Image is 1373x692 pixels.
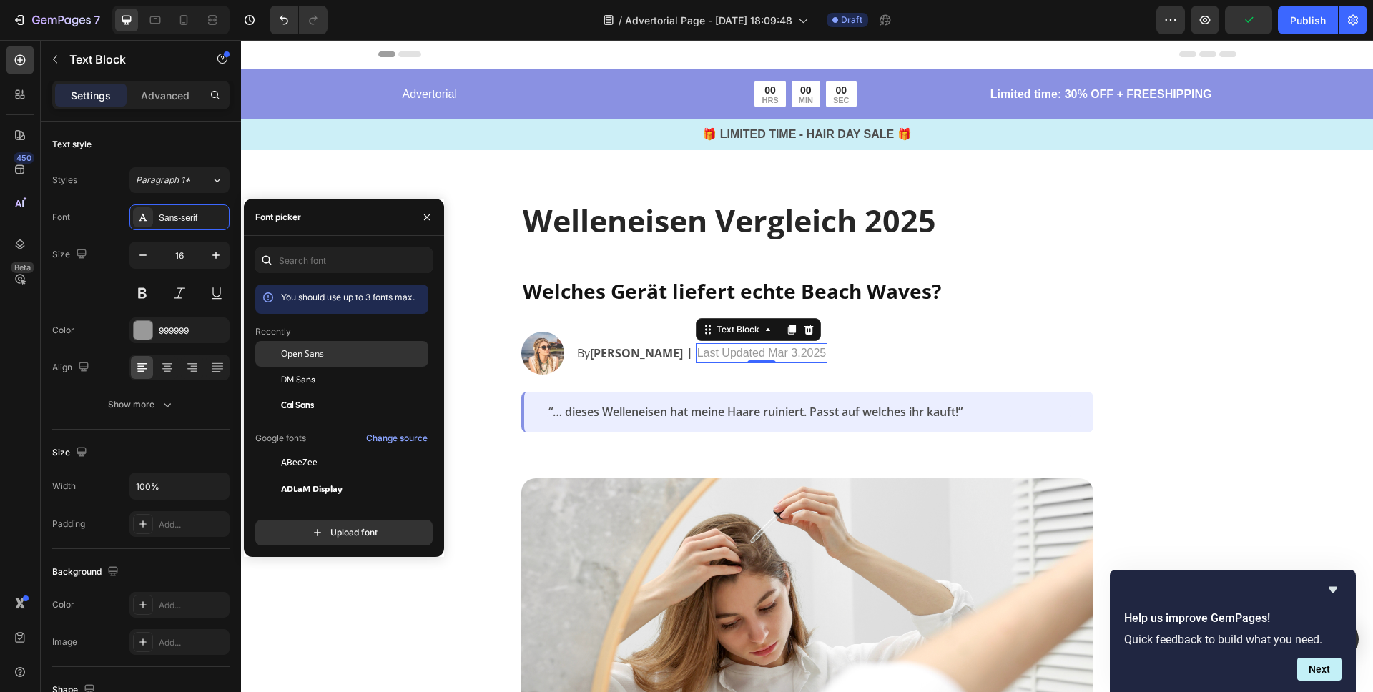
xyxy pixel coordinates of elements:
[52,392,230,417] button: Show more
[282,237,700,265] span: Welches Gerät liefert echte Beach Waves?
[281,292,415,302] span: You should use up to 3 fonts max.
[1,86,1131,103] p: 🎁 LIMITED TIME - HAIR DAY SALE 🎁
[159,212,226,224] div: Sans-serif
[52,480,76,493] div: Width
[365,430,428,447] button: Change source
[52,563,122,582] div: Background
[1324,581,1342,598] button: Hide survey
[159,325,226,337] div: 999999
[52,358,92,377] div: Align
[1297,658,1342,681] button: Next question
[473,283,521,296] div: Text Block
[6,6,107,34] button: 7
[255,325,291,338] p: Recently
[281,347,324,360] span: Open Sans
[521,44,537,56] div: 00
[366,432,428,445] div: Change source
[159,599,226,612] div: Add...
[255,211,301,224] div: Font picker
[592,44,609,56] div: 00
[281,399,314,412] span: Cal Sans
[558,56,572,64] p: MIN
[52,598,74,611] div: Color
[1124,610,1342,627] h2: Help us improve GemPages!
[52,211,70,224] div: Font
[255,520,433,545] button: Upload font
[52,636,77,648] div: Image
[456,305,586,322] p: Last Updated Mar 3.2025
[129,167,230,193] button: Paragraph 1*
[52,174,77,187] div: Styles
[1124,633,1342,646] p: Quick feedback to build what you need.
[94,11,100,29] p: 7
[619,13,622,28] span: /
[52,138,92,151] div: Text style
[310,525,378,540] div: Upload font
[241,40,1373,692] iframe: Design area
[270,6,328,34] div: Undo/Redo
[625,13,792,28] span: Advertorial Page - [DATE] 18:09:48
[307,365,828,380] p: “… dieses Welleneisen hat meine Haare ruiniert. Passt auf welches ihr kauft!”
[282,159,695,202] strong: Welleneisen Vergleich 2025
[159,518,226,531] div: Add...
[108,397,174,412] div: Show more
[521,56,537,64] p: HRS
[52,245,90,265] div: Size
[52,443,90,463] div: Size
[52,518,85,530] div: Padding
[349,305,442,321] strong: [PERSON_NAME]
[69,51,191,68] p: Text Block
[11,262,34,273] div: Beta
[255,432,306,445] p: Google fonts
[1290,13,1326,28] div: Publish
[592,56,609,64] p: SEC
[705,46,971,63] p: Limited time: 30% OFF + FREESHIPPING
[255,247,433,273] input: Search font
[71,88,111,103] p: Settings
[280,292,323,335] img: gempages_585425760114705079-fe4243ee-de0c-45f9-8da6-28af542c308c.png
[558,44,572,56] div: 00
[281,482,343,495] span: ADLaM Display
[52,324,74,337] div: Color
[336,305,442,322] p: By
[1124,581,1342,681] div: Help us improve GemPages!
[841,14,862,26] span: Draft
[281,456,318,469] span: ABeeZee
[448,305,451,322] p: |
[130,473,229,499] input: Auto
[14,152,34,164] div: 450
[281,373,315,386] span: DM Sans
[1278,6,1338,34] button: Publish
[136,174,190,187] span: Paragraph 1*
[141,88,190,103] p: Advanced
[159,636,226,649] div: Add...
